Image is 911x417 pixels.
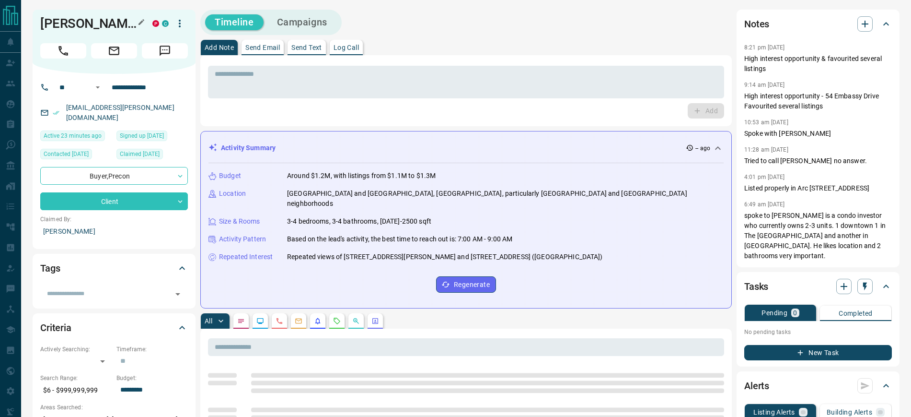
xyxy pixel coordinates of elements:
[171,287,185,301] button: Open
[753,409,795,416] p: Listing Alerts
[120,149,160,159] span: Claimed [DATE]
[219,252,273,262] p: Repeated Interest
[205,318,212,324] p: All
[744,174,785,180] p: 4:01 pm [DATE]
[744,82,785,88] p: 9:14 am [DATE]
[744,129,892,139] p: Spoke with [PERSON_NAME]
[291,44,322,51] p: Send Text
[162,20,169,27] div: condos.ca
[287,234,512,244] p: Based on the lead's activity, the best time to reach out is: 7:00 AM - 9:00 AM
[142,43,188,59] span: Message
[152,20,159,27] div: property.ca
[66,104,174,121] a: [EMAIL_ADDRESS][PERSON_NAME][DOMAIN_NAME]
[436,276,496,293] button: Regenerate
[287,189,724,209] p: [GEOGRAPHIC_DATA] and [GEOGRAPHIC_DATA], [GEOGRAPHIC_DATA], particularly [GEOGRAPHIC_DATA] and [G...
[40,316,188,339] div: Criteria
[744,91,892,111] p: High interest opportunity - 54 Embassy Drive Favourited several listings
[219,216,260,226] p: Size & Rooms
[116,345,188,354] p: Timeframe:
[744,325,892,339] p: No pending tasks
[744,378,769,393] h2: Alerts
[744,275,892,298] div: Tasks
[44,131,102,141] span: Active 23 minutes ago
[40,131,112,144] div: Wed Sep 17 2025
[208,139,724,157] div: Activity Summary-- ago
[267,14,337,30] button: Campaigns
[40,345,112,354] p: Actively Searching:
[333,317,341,325] svg: Requests
[334,44,359,51] p: Log Call
[205,14,264,30] button: Timeline
[276,317,283,325] svg: Calls
[40,215,188,224] p: Claimed By:
[40,261,60,276] h2: Tags
[40,257,188,280] div: Tags
[221,143,276,153] p: Activity Summary
[205,44,234,51] p: Add Note
[744,201,785,208] p: 6:49 am [DATE]
[116,149,188,162] div: Fri Jul 13 2018
[744,279,768,294] h2: Tasks
[839,310,873,317] p: Completed
[40,43,86,59] span: Call
[44,149,89,159] span: Contacted [DATE]
[219,189,246,199] p: Location
[744,345,892,360] button: New Task
[116,131,188,144] div: Fri Jul 13 2018
[40,374,112,382] p: Search Range:
[314,317,322,325] svg: Listing Alerts
[40,382,112,398] p: $6 - $999,999,999
[120,131,164,141] span: Signed up [DATE]
[744,119,788,126] p: 10:53 am [DATE]
[744,183,892,193] p: Listed properly in Arc [STREET_ADDRESS]
[295,317,302,325] svg: Emails
[287,216,431,226] p: 3-4 bedrooms, 3-4 bathrooms, [DATE]-2500 sqft
[287,171,436,181] p: Around $1.2M, with listings from $1.1M to $1.3M
[92,82,104,93] button: Open
[40,192,188,210] div: Client
[219,171,241,181] p: Budget
[371,317,379,325] svg: Agent Actions
[744,12,892,36] div: Notes
[91,43,137,59] span: Email
[744,44,785,51] p: 8:21 pm [DATE]
[761,310,787,316] p: Pending
[352,317,360,325] svg: Opportunities
[744,211,892,261] p: spoke to [PERSON_NAME] is a condo investor who currently owns 2-3 units. 1 downtown 1 in The [GEO...
[744,54,892,74] p: High interest opportunity & favourited several listings
[245,44,280,51] p: Send Email
[744,146,788,153] p: 11:28 am [DATE]
[40,320,71,335] h2: Criteria
[53,109,59,116] svg: Email Verified
[40,167,188,185] div: Buyer , Precon
[116,374,188,382] p: Budget:
[40,16,138,31] h1: [PERSON_NAME]
[40,403,188,412] p: Areas Searched:
[40,149,112,162] div: Thu Sep 04 2025
[256,317,264,325] svg: Lead Browsing Activity
[40,224,188,239] p: [PERSON_NAME]
[695,144,710,153] p: -- ago
[744,156,892,166] p: Tried to call [PERSON_NAME] no answer.
[219,234,266,244] p: Activity Pattern
[287,252,603,262] p: Repeated views of [STREET_ADDRESS][PERSON_NAME] and [STREET_ADDRESS] ([GEOGRAPHIC_DATA])
[237,317,245,325] svg: Notes
[744,16,769,32] h2: Notes
[744,374,892,397] div: Alerts
[827,409,872,416] p: Building Alerts
[793,310,797,316] p: 0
